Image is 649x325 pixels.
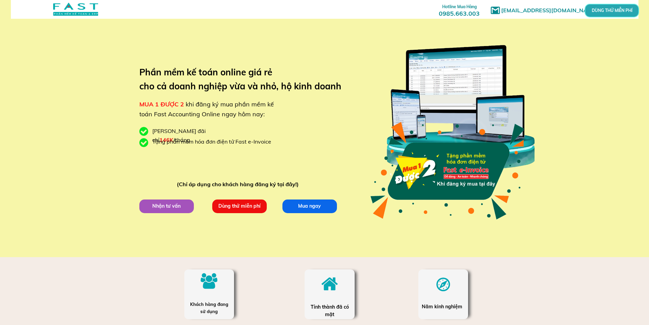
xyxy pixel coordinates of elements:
[442,4,477,9] span: Hotline Mua Hàng
[139,100,184,108] span: MUA 1 ĐƯỢC 2
[431,2,487,17] h3: 0985.663.003
[212,200,267,213] p: Dùng thử miễn phí
[159,136,173,143] span: 146K
[422,303,464,310] div: Năm kinh nghiệm
[139,100,274,118] span: khi đăng ký mua phần mềm kế toán Fast Accounting Online ngay hôm nay:
[310,303,350,319] div: Tỉnh thành đã có mặt
[177,180,302,189] div: (Chỉ áp dụng cho khách hàng đăng ký tại đây!)
[152,127,241,144] div: [PERSON_NAME] đãi chỉ /tháng
[501,6,602,15] h1: [EMAIL_ADDRESS][DOMAIN_NAME]
[139,65,352,93] h3: Phần mềm kế toán online giá rẻ cho cả doanh nghiệp vừa và nhỏ, hộ kinh doanh
[139,200,194,213] p: Nhận tư vấn
[152,137,276,146] div: Tặng phần mềm hóa đơn điện tử Fast e-Invoice
[282,200,337,213] p: Mua ngay
[188,301,230,315] div: Khách hàng đang sử dụng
